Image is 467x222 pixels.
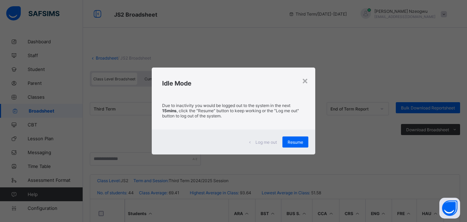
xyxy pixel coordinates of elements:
[162,108,177,113] strong: 15mins
[162,103,305,118] p: Due to inactivity you would be logged out to the system in the next , click the "Resume" button t...
[162,80,305,87] h2: Idle Mode
[288,140,303,145] span: Resume
[439,198,460,219] button: Open asap
[255,140,277,145] span: Log me out
[302,74,308,86] div: ×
